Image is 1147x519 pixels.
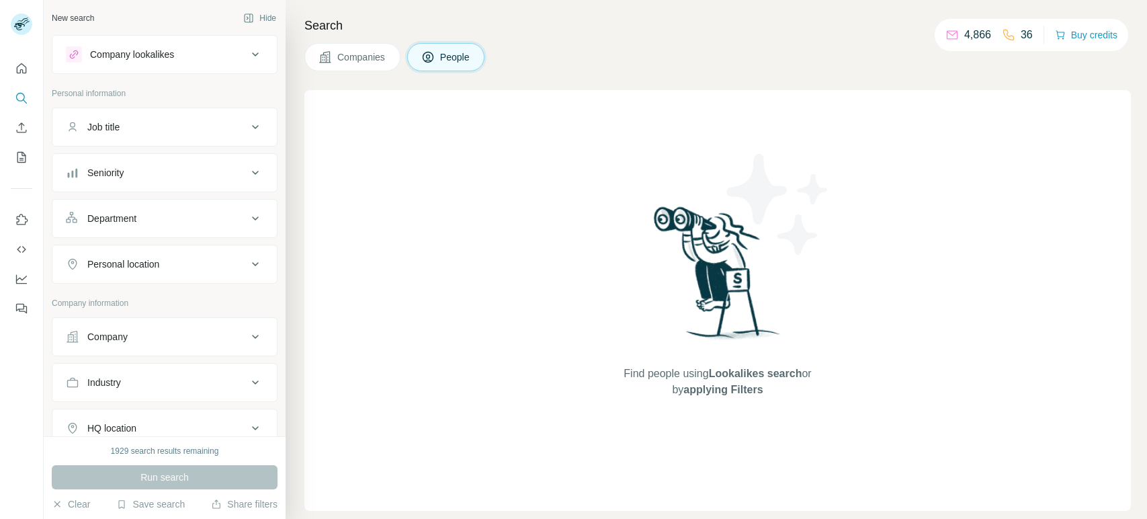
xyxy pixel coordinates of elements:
button: Dashboard [11,267,32,291]
div: Seniority [87,166,124,179]
div: Company [87,330,128,344]
div: HQ location [87,422,136,435]
h4: Search [304,16,1131,35]
button: Company lookalikes [52,38,277,71]
div: Personal location [87,257,159,271]
button: Use Surfe on LinkedIn [11,208,32,232]
button: Enrich CSV [11,116,32,140]
button: Job title [52,111,277,143]
span: Companies [337,50,386,64]
span: applying Filters [683,384,763,395]
button: Hide [234,8,286,28]
button: Personal location [52,248,277,280]
button: Save search [116,497,185,511]
p: Company information [52,297,278,309]
button: Buy credits [1055,26,1117,44]
p: 36 [1021,27,1033,43]
div: Job title [87,120,120,134]
div: Industry [87,376,121,389]
div: Company lookalikes [90,48,174,61]
span: People [440,50,471,64]
button: My lists [11,145,32,169]
button: Search [11,86,32,110]
img: Surfe Illustration - Woman searching with binoculars [648,203,788,353]
span: Lookalikes search [709,368,802,379]
p: Personal information [52,87,278,99]
div: Department [87,212,136,225]
div: 1929 search results remaining [111,445,219,457]
button: Company [52,321,277,353]
button: Use Surfe API [11,237,32,262]
button: HQ location [52,412,277,444]
button: Clear [52,497,90,511]
button: Share filters [211,497,278,511]
button: Seniority [52,157,277,189]
button: Industry [52,366,277,399]
button: Feedback [11,296,32,321]
img: Surfe Illustration - Stars [718,144,839,265]
button: Quick start [11,56,32,81]
div: New search [52,12,94,24]
p: 4,866 [964,27,991,43]
span: Find people using or by [610,366,825,398]
button: Department [52,202,277,235]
